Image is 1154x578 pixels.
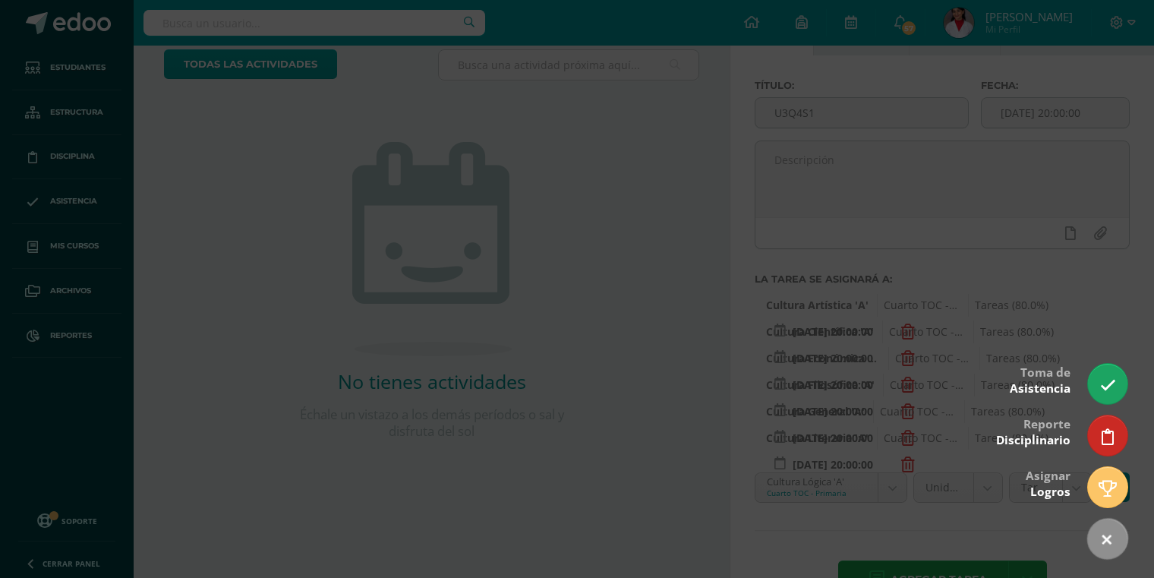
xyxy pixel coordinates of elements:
div: Reporte [996,406,1070,456]
span: Logros [1030,484,1070,500]
span: Disciplinario [996,432,1070,448]
div: Asignar [1026,458,1070,507]
div: Toma de [1010,355,1070,404]
span: Asistencia [1010,381,1070,396]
